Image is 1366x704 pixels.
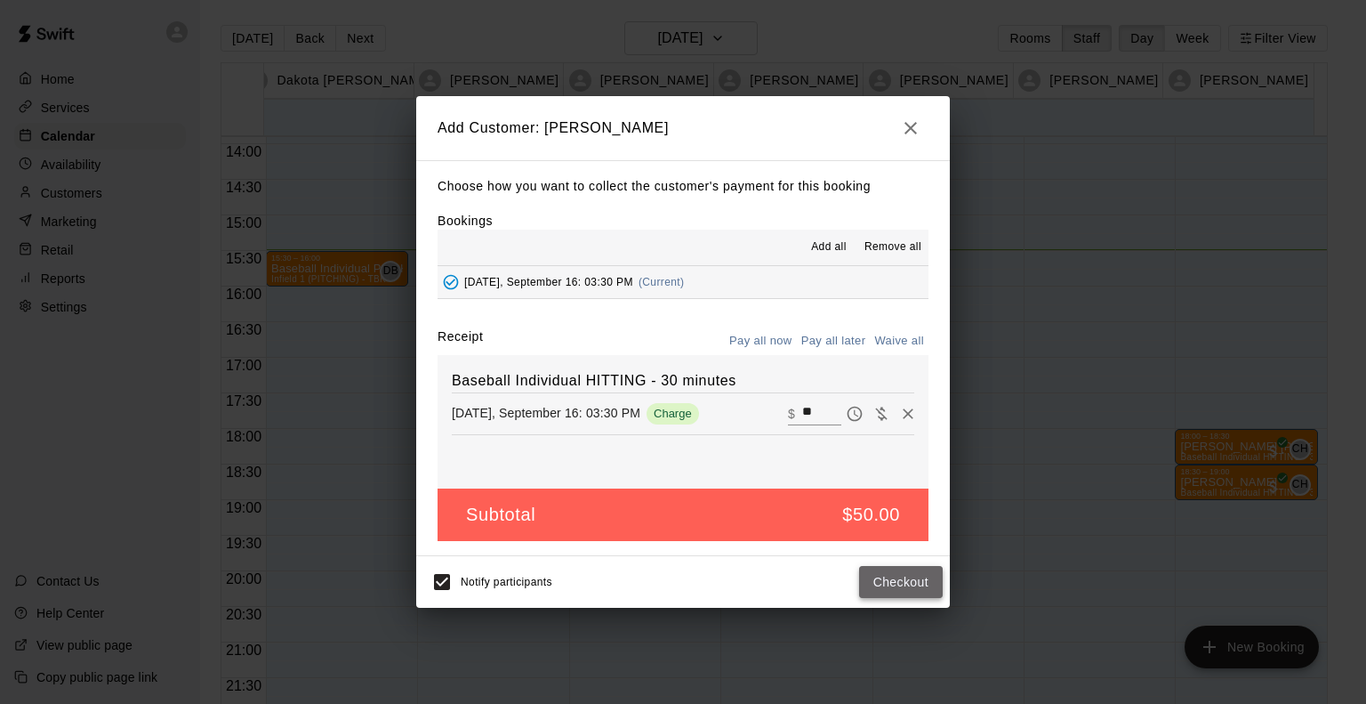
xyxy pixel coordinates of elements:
span: Waive payment [868,405,895,420]
button: Checkout [859,566,943,599]
span: Notify participants [461,576,552,588]
label: Bookings [438,214,493,228]
button: Remove all [857,233,928,262]
span: (Current) [639,276,685,288]
button: Pay all later [797,328,871,355]
button: Add all [800,233,857,262]
span: Charge [647,407,699,420]
button: Waive all [870,328,928,355]
h5: Subtotal [466,503,535,527]
button: Pay all now [725,328,797,355]
p: $ [788,405,795,423]
span: Add all [811,239,847,256]
p: [DATE], September 16: 03:30 PM [452,404,640,422]
h2: Add Customer: [PERSON_NAME] [416,96,950,160]
button: Added - Collect Payment [438,269,464,295]
p: Choose how you want to collect the customer's payment for this booking [438,175,928,198]
h6: Baseball Individual HITTING - 30 minutes [452,369,914,392]
label: Receipt [438,328,483,355]
h5: $50.00 [842,503,900,527]
span: Pay later [841,405,868,420]
span: Remove all [864,239,921,256]
span: [DATE], September 16: 03:30 PM [464,276,633,288]
button: Added - Collect Payment[DATE], September 16: 03:30 PM(Current) [438,266,928,299]
button: Remove [895,401,921,427]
